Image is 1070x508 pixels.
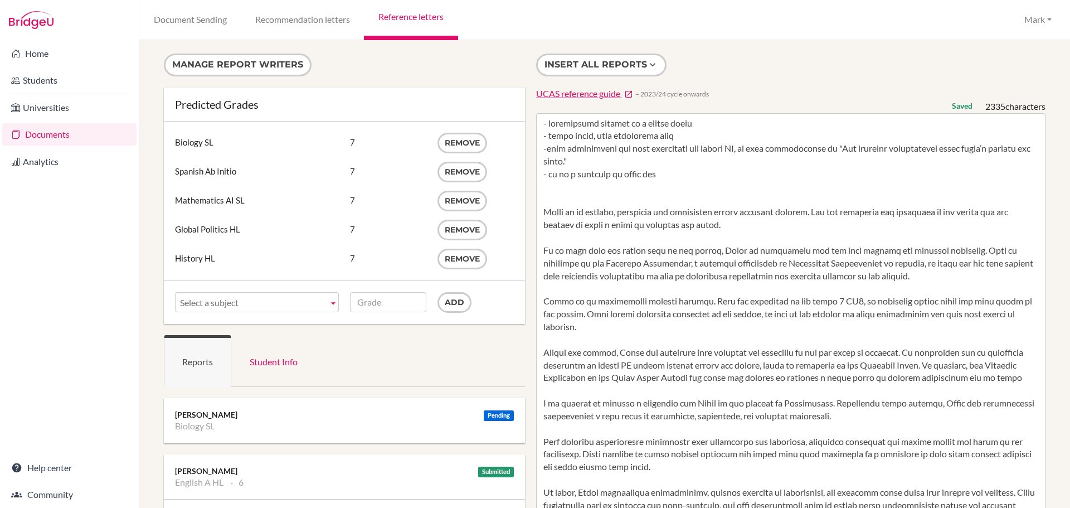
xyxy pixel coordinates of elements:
[350,162,426,181] div: 7
[175,466,514,477] div: [PERSON_NAME]
[437,133,487,153] button: Remove
[2,123,137,146] a: Documents
[175,409,514,420] div: [PERSON_NAME]
[2,69,137,91] a: Students
[175,99,514,110] div: Predicted Grades
[635,89,709,99] span: − 2023/24 cycle onwards
[2,457,137,479] a: Help center
[437,249,487,269] button: Remove
[180,293,324,313] span: Select a subject
[437,292,471,313] input: Add
[164,335,231,387] a: Reports
[952,100,972,112] div: Saved
[437,162,487,182] button: Remove
[1019,9,1057,30] button: Mark
[350,249,426,268] div: 7
[175,420,215,432] li: Biology SL
[231,477,244,488] li: 6
[175,249,339,268] div: History HL
[350,292,426,312] input: Grade
[231,335,316,387] a: Student Info
[985,100,1045,113] div: characters
[350,220,426,239] div: 7
[2,151,137,173] a: Analytics
[437,191,487,211] button: Remove
[478,467,514,477] div: Submitted
[985,101,1005,112] span: 2335
[175,162,339,181] div: Spanish Ab Initio
[350,133,426,152] div: 7
[2,42,137,65] a: Home
[2,96,137,119] a: Universities
[175,220,339,239] div: Global Politics HL
[437,220,487,240] button: Remove
[350,191,426,210] div: 7
[175,477,223,488] li: English A HL
[536,88,620,99] span: UCAS reference guide
[536,88,633,100] a: UCAS reference guide
[175,191,339,210] div: Mathematics AI SL
[9,11,53,29] img: Bridge-U
[484,410,514,421] div: Pending
[536,54,667,76] button: Insert all reports
[175,133,339,152] div: Biology SL
[164,54,312,76] button: Manage report writers
[2,483,137,506] a: Community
